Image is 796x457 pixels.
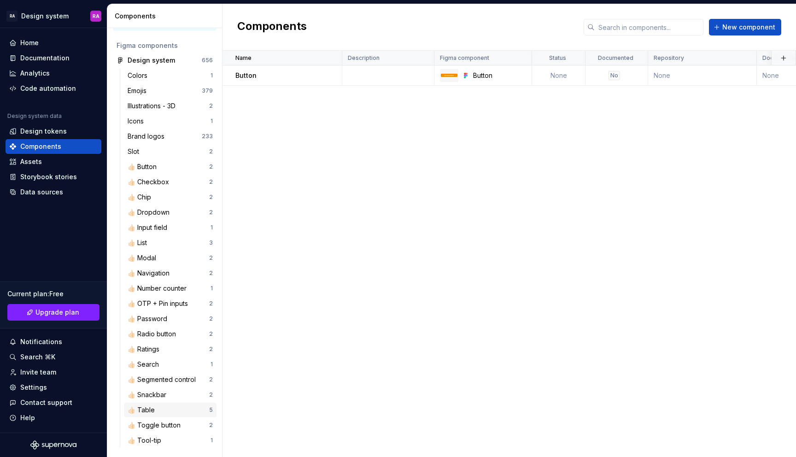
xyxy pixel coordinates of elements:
[609,71,620,80] div: No
[128,299,192,308] div: 👍🏻 OTP + Pin inputs
[209,422,213,429] div: 2
[124,205,217,220] a: 👍🏻 Dropdown2
[6,380,101,395] a: Settings
[20,398,72,407] div: Contact support
[124,190,217,205] a: 👍🏻 Chip2
[20,337,62,346] div: Notifications
[124,327,217,341] a: 👍🏻 Radio button2
[128,329,180,339] div: 👍🏻 Radio button
[211,224,213,231] div: 1
[20,383,47,392] div: Settings
[128,360,163,369] div: 👍🏻 Search
[598,54,633,62] p: Documented
[128,345,163,354] div: 👍🏻 Ratings
[473,71,526,80] div: Button
[348,54,380,62] p: Description
[211,285,213,292] div: 1
[124,114,217,129] a: Icons1
[20,352,55,362] div: Search ⌘K
[124,68,217,83] a: Colors1
[128,193,155,202] div: 👍🏻 Chip
[6,185,101,199] a: Data sources
[128,375,199,384] div: 👍🏻 Segmented control
[128,132,168,141] div: Brand logos
[124,266,217,281] a: 👍🏻 Navigation2
[235,71,257,80] p: Button
[115,12,218,21] div: Components
[209,346,213,353] div: 2
[6,154,101,169] a: Assets
[20,53,70,63] div: Documentation
[124,99,217,113] a: Illustrations - 3D2
[124,175,217,189] a: 👍🏻 Checkbox2
[209,391,213,398] div: 2
[6,410,101,425] button: Help
[211,117,213,125] div: 1
[6,395,101,410] button: Contact support
[202,133,213,140] div: 233
[124,281,217,296] a: 👍🏻 Number counter1
[20,187,63,197] div: Data sources
[124,418,217,433] a: 👍🏻 Toggle button2
[128,421,184,430] div: 👍🏻 Toggle button
[209,270,213,277] div: 2
[20,84,76,93] div: Code automation
[128,101,179,111] div: Illustrations - 3D
[209,178,213,186] div: 2
[124,342,217,357] a: 👍🏻 Ratings2
[20,368,56,377] div: Invite team
[6,334,101,349] button: Notifications
[124,311,217,326] a: 👍🏻 Password2
[128,71,151,80] div: Colors
[113,53,217,68] a: Design system656
[209,239,213,246] div: 3
[124,387,217,402] a: 👍🏻 Snackbar2
[124,296,217,311] a: 👍🏻 OTP + Pin inputs2
[532,65,585,86] td: None
[202,57,213,64] div: 656
[128,284,190,293] div: 👍🏻 Number counter
[128,390,170,399] div: 👍🏻 Snackbar
[6,139,101,154] a: Components
[654,54,684,62] p: Repository
[20,142,61,151] div: Components
[124,372,217,387] a: 👍🏻 Segmented control2
[235,54,252,62] p: Name
[124,251,217,265] a: 👍🏻 Modal2
[209,315,213,322] div: 2
[30,440,76,450] a: Supernova Logo
[209,148,213,155] div: 2
[6,51,101,65] a: Documentation
[209,193,213,201] div: 2
[7,112,62,120] div: Design system data
[595,19,703,35] input: Search in components...
[124,433,217,448] a: 👍🏻 Tool-tip1
[6,365,101,380] a: Invite team
[6,66,101,81] a: Analytics
[128,269,173,278] div: 👍🏻 Navigation
[209,254,213,262] div: 2
[124,83,217,98] a: Emojis379
[20,413,35,422] div: Help
[237,19,307,35] h2: Components
[722,23,775,32] span: New component
[124,159,217,174] a: 👍🏻 Button2
[20,69,50,78] div: Analytics
[128,223,171,232] div: 👍🏻 Input field
[209,330,213,338] div: 2
[124,357,217,372] a: 👍🏻 Search1
[549,54,566,62] p: Status
[211,361,213,368] div: 1
[124,235,217,250] a: 👍🏻 List3
[7,304,99,321] a: Upgrade plan
[2,6,105,26] button: RADesign systemRA
[128,238,151,247] div: 👍🏻 List
[128,86,150,95] div: Emojis
[6,11,18,22] div: RA
[35,308,79,317] span: Upgrade plan
[440,54,489,62] p: Figma component
[128,253,160,263] div: 👍🏻 Modal
[209,163,213,170] div: 2
[128,208,173,217] div: 👍🏻 Dropdown
[209,209,213,216] div: 2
